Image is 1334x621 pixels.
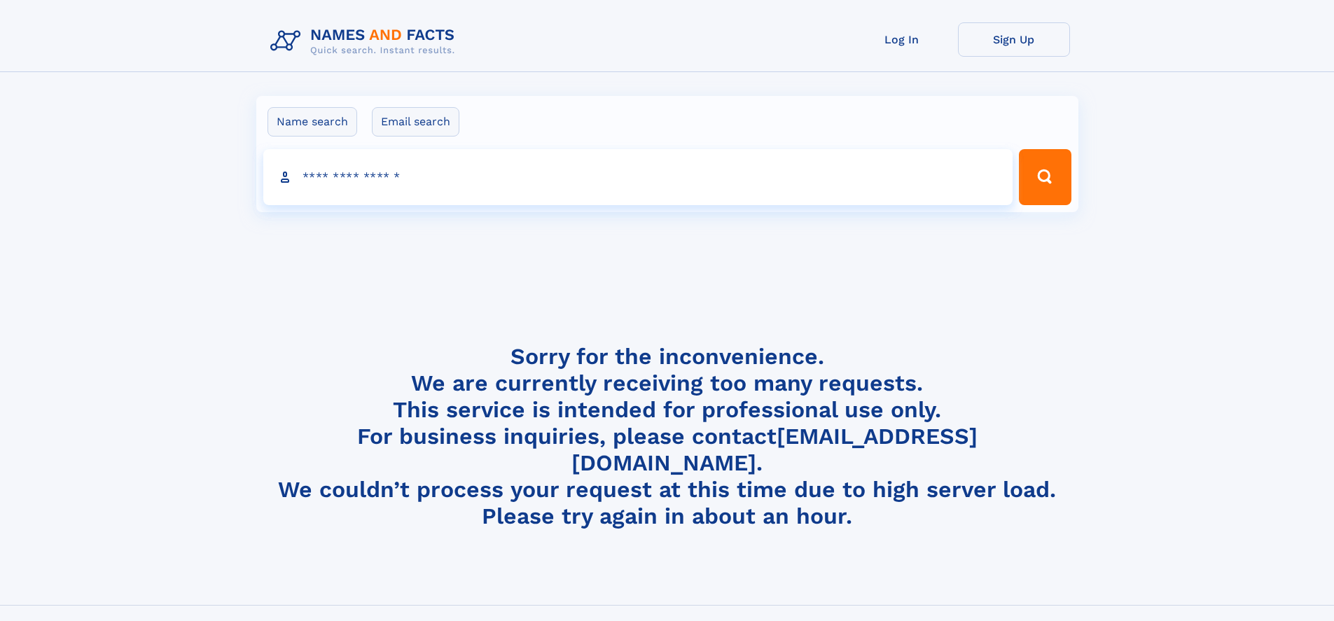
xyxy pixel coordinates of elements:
[265,343,1070,530] h4: Sorry for the inconvenience. We are currently receiving too many requests. This service is intend...
[265,22,466,60] img: Logo Names and Facts
[846,22,958,57] a: Log In
[372,107,459,137] label: Email search
[263,149,1013,205] input: search input
[571,423,978,476] a: [EMAIL_ADDRESS][DOMAIN_NAME]
[1019,149,1071,205] button: Search Button
[268,107,357,137] label: Name search
[958,22,1070,57] a: Sign Up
